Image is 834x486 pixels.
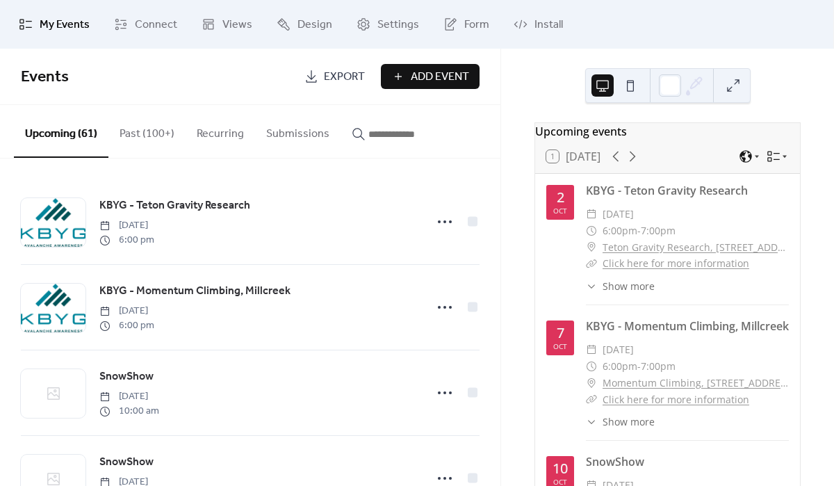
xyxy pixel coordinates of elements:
div: 7 [557,326,564,340]
a: SnowShow [99,368,154,386]
a: SnowShow [99,453,154,471]
div: ​ [586,414,597,429]
span: 6:00 pm [99,233,154,248]
div: Upcoming events [535,123,800,140]
div: ​ [586,222,597,239]
span: 6:00pm [603,222,637,239]
span: SnowShow [99,368,154,385]
a: Export [294,64,375,89]
a: Install [503,6,573,43]
span: KBYG - Teton Gravity Research [99,197,250,214]
a: Teton Gravity Research, [STREET_ADDRESS] [603,239,789,256]
div: Oct [553,478,567,485]
span: 7:00pm [641,358,676,375]
a: KBYG - Teton Gravity Research [99,197,250,215]
a: Settings [346,6,430,43]
div: ​ [586,255,597,272]
span: 6:00 pm [99,318,154,333]
span: Events [21,62,69,92]
span: 7:00pm [641,222,676,239]
span: Connect [135,17,177,33]
span: Settings [377,17,419,33]
span: Add Event [411,69,469,86]
div: Oct [553,207,567,214]
a: KBYG - Momentum Climbing, Millcreek [586,318,789,334]
span: - [637,222,641,239]
span: KBYG - Momentum Climbing, Millcreek [99,283,291,300]
span: 6:00pm [603,358,637,375]
a: Views [191,6,263,43]
a: Click here for more information [603,257,749,270]
button: Upcoming (61) [14,105,108,158]
a: KBYG - Teton Gravity Research [586,183,748,198]
div: ​ [586,341,597,358]
a: Form [433,6,500,43]
button: Submissions [255,105,341,156]
button: ​Show more [586,279,655,293]
div: Oct [553,343,567,350]
span: Install [534,17,563,33]
span: 10:00 am [99,404,159,419]
div: ​ [586,391,597,408]
div: ​ [586,358,597,375]
span: Show more [603,279,655,293]
div: 2 [557,191,564,204]
a: Click here for more information [603,393,749,406]
span: [DATE] [99,218,154,233]
div: ​ [586,206,597,222]
div: 10 [553,462,568,476]
span: [DATE] [99,304,154,318]
button: Past (100+) [108,105,186,156]
button: ​Show more [586,414,655,429]
span: SnowShow [99,454,154,471]
div: ​ [586,375,597,391]
a: My Events [8,6,100,43]
button: Add Event [381,64,480,89]
span: - [637,358,641,375]
span: [DATE] [99,389,159,404]
button: Recurring [186,105,255,156]
a: KBYG - Momentum Climbing, Millcreek [99,282,291,300]
span: Export [324,69,365,86]
span: Views [222,17,252,33]
a: Momentum Climbing, [STREET_ADDRESS] [603,375,789,391]
span: Show more [603,414,655,429]
a: SnowShow [586,454,644,469]
span: My Events [40,17,90,33]
span: [DATE] [603,341,634,358]
a: Design [266,6,343,43]
span: Design [297,17,332,33]
span: [DATE] [603,206,634,222]
span: Form [464,17,489,33]
a: Connect [104,6,188,43]
div: ​ [586,279,597,293]
div: ​ [586,239,597,256]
